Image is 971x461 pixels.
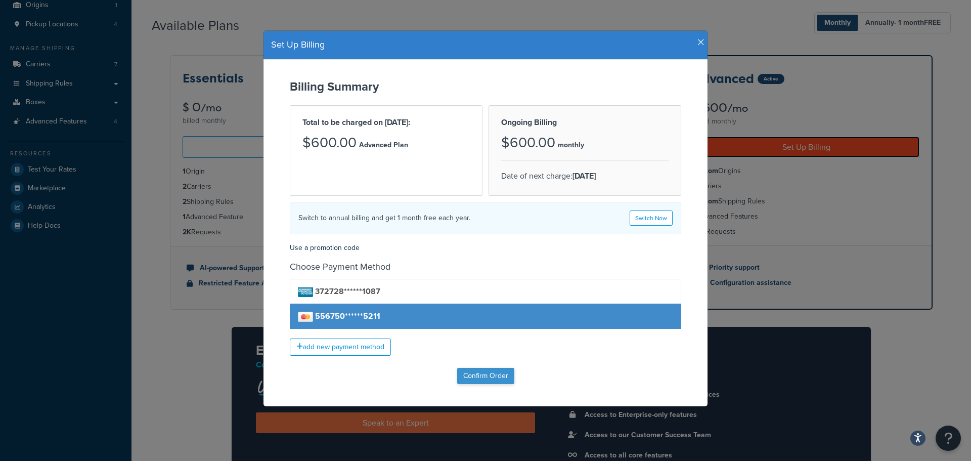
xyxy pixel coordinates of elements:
h2: Ongoing Billing [501,118,669,127]
input: Confirm Order [457,368,514,384]
h4: Switch to annual billing and get 1 month free each year. [298,213,470,223]
h4: Choose Payment Method [290,260,681,274]
strong: [DATE] [572,170,596,182]
h3: $600.00 [501,135,555,151]
img: mastercard.png [298,312,313,322]
img: american_express.png [298,287,313,297]
p: monthly [558,138,584,152]
h2: Total to be charged on [DATE]: [302,118,470,127]
h2: Billing Summary [290,80,681,93]
p: Advanced Plan [359,138,408,152]
p: Date of next charge: [501,169,669,183]
a: Use a promotion code [290,242,360,253]
h4: Set Up Billing [271,38,700,52]
h3: $600.00 [302,135,357,151]
a: Switch Now [630,211,673,226]
a: add new payment method [290,339,391,356]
